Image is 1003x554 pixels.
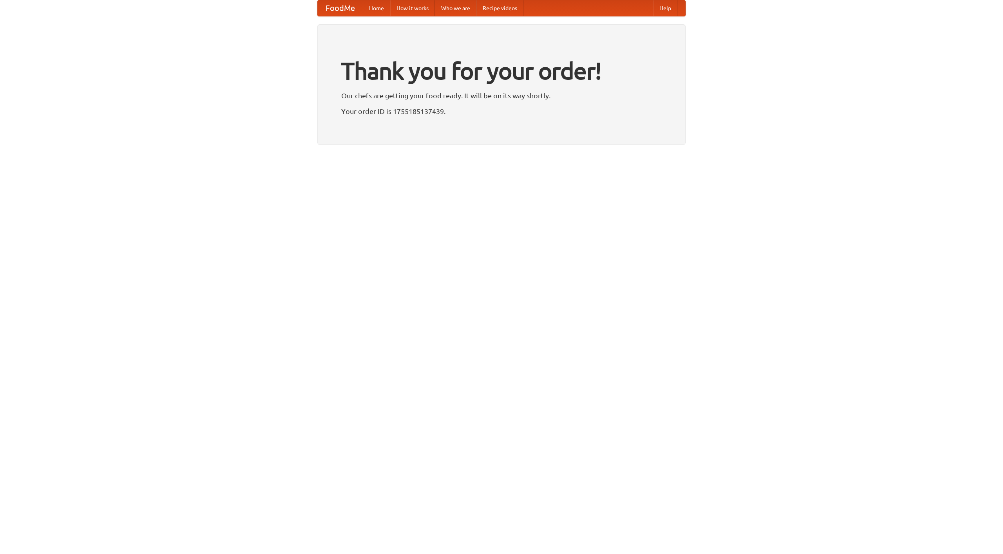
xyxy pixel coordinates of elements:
p: Our chefs are getting your food ready. It will be on its way shortly. [341,90,662,101]
a: Help [653,0,677,16]
a: Recipe videos [476,0,523,16]
a: Home [363,0,390,16]
a: FoodMe [318,0,363,16]
p: Your order ID is 1755185137439. [341,105,662,117]
h1: Thank you for your order! [341,52,662,90]
a: How it works [390,0,435,16]
a: Who we are [435,0,476,16]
